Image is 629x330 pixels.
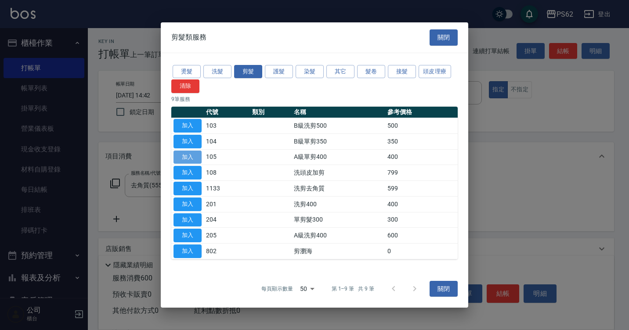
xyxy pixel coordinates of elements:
[326,65,354,79] button: 其它
[292,212,385,228] td: 單剪髮300
[204,149,250,165] td: 105
[419,65,451,79] button: 頭皮理療
[204,181,250,197] td: 1133
[296,277,318,301] div: 50
[292,196,385,212] td: 洗剪400
[174,166,202,179] button: 加入
[292,165,385,181] td: 洗頭皮加剪
[174,229,202,242] button: 加入
[292,228,385,244] td: A級洗剪400
[203,65,231,79] button: 洗髮
[174,182,202,195] button: 加入
[385,165,458,181] td: 799
[385,118,458,134] td: 500
[292,149,385,165] td: A級單剪400
[204,107,250,118] th: 代號
[204,118,250,134] td: 103
[204,196,250,212] td: 201
[171,33,206,42] span: 剪髮類服務
[292,107,385,118] th: 名稱
[385,107,458,118] th: 參考價格
[261,285,293,293] p: 每頁顯示數量
[292,244,385,259] td: 剪瀏海
[385,196,458,212] td: 400
[292,118,385,134] td: B級洗剪500
[385,228,458,244] td: 600
[296,65,324,79] button: 染髮
[388,65,416,79] button: 接髮
[204,133,250,149] td: 104
[174,151,202,164] button: 加入
[385,149,458,165] td: 400
[204,244,250,259] td: 802
[292,133,385,149] td: B級單剪350
[385,244,458,259] td: 0
[265,65,293,79] button: 護髮
[430,281,458,297] button: 關閉
[204,165,250,181] td: 108
[430,29,458,46] button: 關閉
[357,65,385,79] button: 髮卷
[234,65,262,79] button: 剪髮
[385,181,458,197] td: 599
[385,212,458,228] td: 300
[173,65,201,79] button: 燙髮
[292,181,385,197] td: 洗剪去角質
[174,213,202,227] button: 加入
[174,244,202,258] button: 加入
[250,107,292,118] th: 類別
[385,133,458,149] td: 350
[174,135,202,148] button: 加入
[332,285,374,293] p: 第 1–9 筆 共 9 筆
[174,119,202,133] button: 加入
[204,228,250,244] td: 205
[174,197,202,211] button: 加入
[204,212,250,228] td: 204
[171,79,199,93] button: 清除
[171,95,458,103] p: 9 筆服務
